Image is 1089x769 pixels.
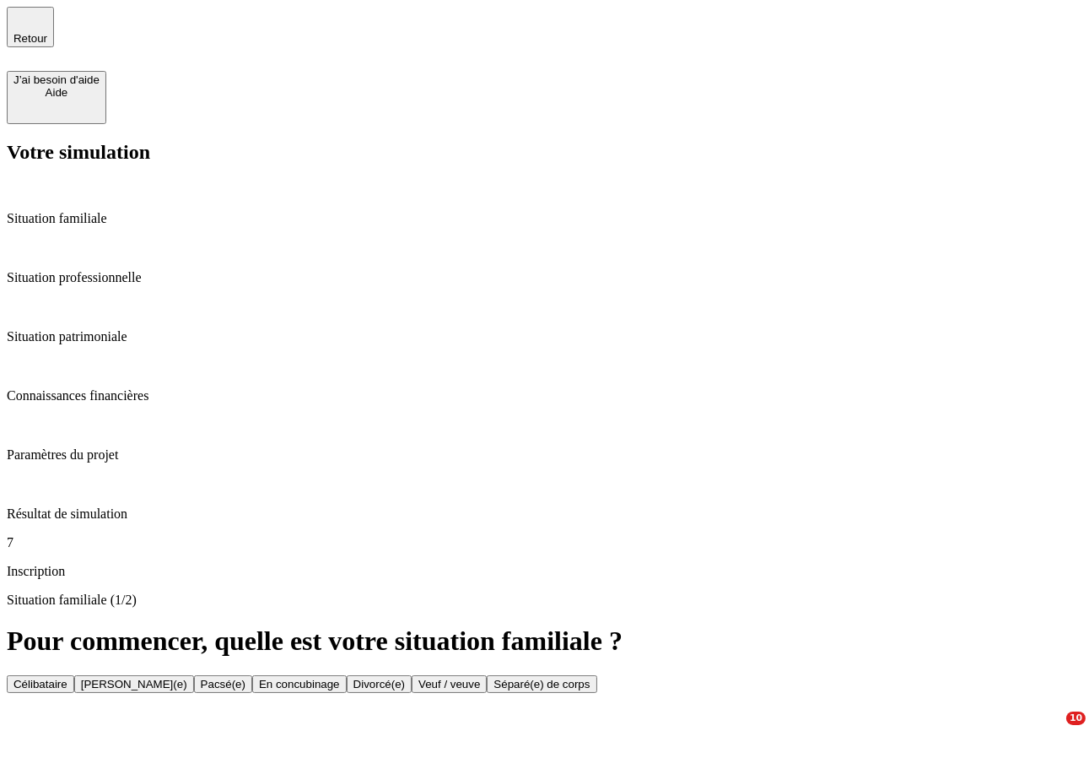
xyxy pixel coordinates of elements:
[7,593,1082,608] p: Situation familiale (1/2)
[74,675,194,693] button: [PERSON_NAME](e)
[1032,712,1072,752] iframe: Intercom live chat
[252,675,347,693] button: En concubinage
[13,86,100,99] div: Aide
[13,678,67,690] div: Célibataire
[347,675,412,693] button: Divorcé(e)
[81,678,187,690] div: [PERSON_NAME](e)
[487,675,596,693] button: Séparé(e) de corps
[7,211,1082,226] p: Situation familiale
[7,270,1082,285] p: Situation professionnelle
[1066,712,1086,725] span: 10
[13,32,47,45] span: Retour
[7,329,1082,344] p: Situation patrimoniale
[7,506,1082,522] p: Résultat de simulation
[353,678,405,690] div: Divorcé(e)
[7,625,1082,657] h1: Pour commencer, quelle est votre situation familiale ?
[7,388,1082,403] p: Connaissances financières
[7,675,74,693] button: Célibataire
[412,675,487,693] button: Veuf / veuve
[259,678,340,690] div: En concubinage
[7,7,54,47] button: Retour
[7,447,1082,463] p: Paramètres du projet
[418,678,480,690] div: Veuf / veuve
[7,535,1082,550] p: 7
[7,564,1082,579] p: Inscription
[7,141,1082,164] h2: Votre simulation
[194,675,252,693] button: Pacsé(e)
[493,678,590,690] div: Séparé(e) de corps
[201,678,245,690] div: Pacsé(e)
[7,71,106,124] button: J’ai besoin d'aideAide
[13,73,100,86] div: J’ai besoin d'aide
